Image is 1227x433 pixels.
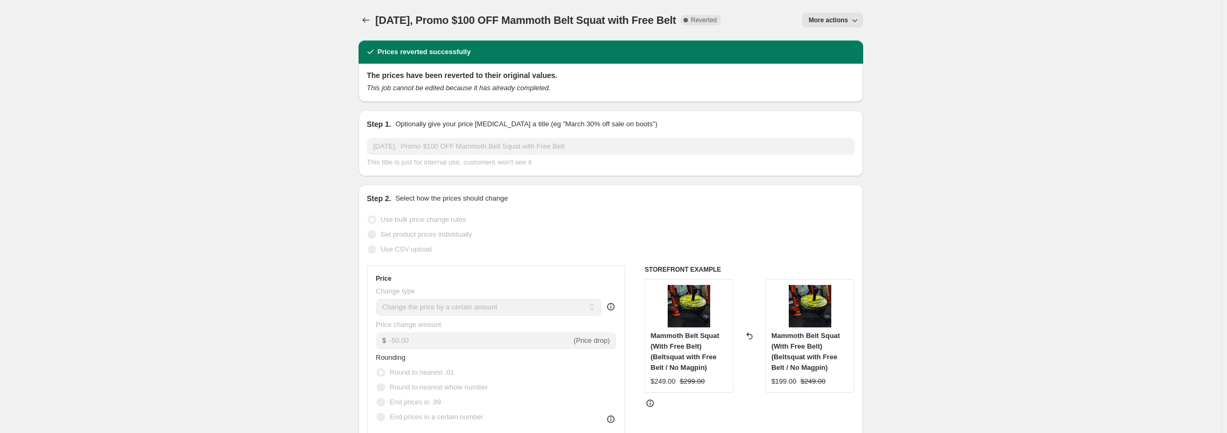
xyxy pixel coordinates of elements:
img: Mammoth-Belt-Squat-_With-Free-Belt_-Fringe-Sport-107177667-107177658-107177675_80x.jpg [668,285,710,327]
h2: The prices have been reverted to their original values. [367,70,855,81]
input: -10.00 [389,332,572,349]
span: $ [382,336,386,344]
span: Round to nearest whole number [390,383,488,391]
div: help [606,301,616,312]
span: Mammoth Belt Squat (With Free Belt) (Beltsquat with Free Belt / No Magpin) [651,332,719,371]
span: Change type [376,287,415,295]
input: 30% off holiday sale [367,138,855,155]
div: $199.00 [771,376,796,387]
span: Round to nearest .01 [390,368,454,376]
p: Optionally give your price [MEDICAL_DATA] a title (eg "March 30% off sale on boots") [395,119,657,129]
span: Price change amount [376,321,441,328]
h2: Step 1. [367,119,391,129]
div: $249.00 [651,376,676,387]
h3: Price [376,274,391,283]
h2: Step 2. [367,193,391,204]
button: Price change jobs [359,13,373,28]
img: Mammoth-Belt-Squat-_With-Free-Belt_-Fringe-Sport-107177667-107177658-107177675_80x.jpg [789,285,831,327]
span: End prices in a certain number [390,413,483,421]
span: [DATE], Promo $100 OFF Mammoth Belt Squat with Free Belt [376,14,676,26]
button: More actions [802,13,863,28]
span: (Price drop) [574,336,610,344]
span: More actions [808,16,848,24]
h2: Prices reverted successfully [378,47,471,57]
span: Rounding [376,353,406,361]
p: Select how the prices should change [395,193,508,204]
span: Set product prices individually [381,230,472,238]
strike: $299.00 [680,376,705,387]
span: End prices in .99 [390,398,441,406]
span: Mammoth Belt Squat (With Free Belt) (Beltsquat with Free Belt / No Magpin) [771,332,840,371]
i: This job cannot be edited because it has already completed. [367,84,551,92]
span: This title is just for internal use, customers won't see it [367,158,532,166]
span: Use CSV upload [381,245,432,253]
h6: STOREFRONT EXAMPLE [645,265,855,274]
span: Reverted [691,16,717,24]
strike: $249.00 [800,376,825,387]
span: Use bulk price change rules [381,215,466,223]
